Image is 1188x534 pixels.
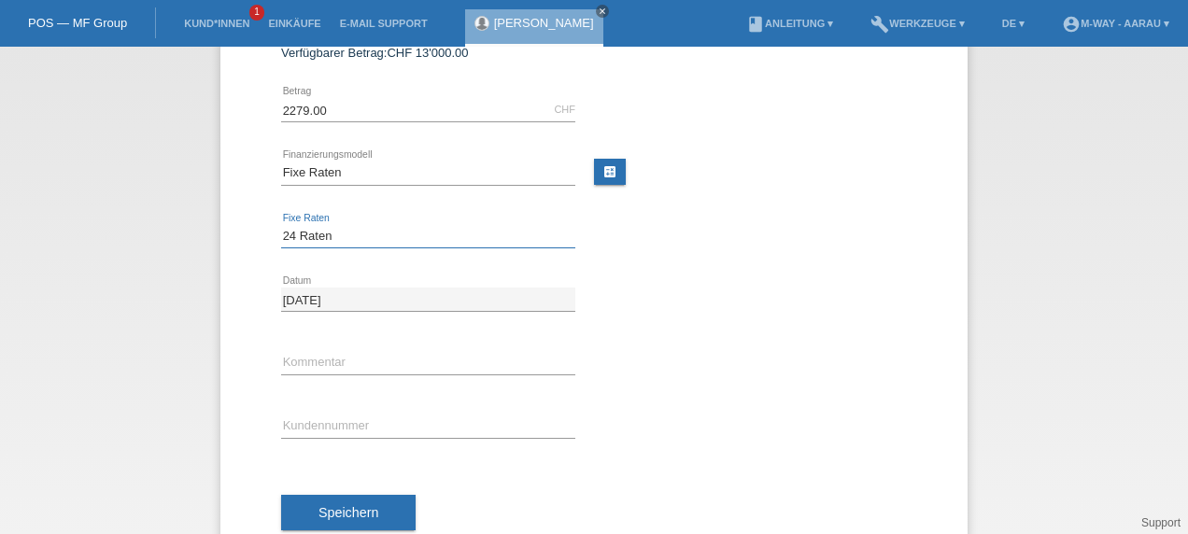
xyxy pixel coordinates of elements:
[175,18,259,29] a: Kund*innen
[746,15,765,34] i: book
[28,16,127,30] a: POS — MF Group
[737,18,842,29] a: bookAnleitung ▾
[602,164,617,179] i: calculate
[870,15,889,34] i: build
[1062,15,1081,34] i: account_circle
[281,495,416,530] button: Speichern
[598,7,607,16] i: close
[594,159,626,185] a: calculate
[993,18,1034,29] a: DE ▾
[1053,18,1179,29] a: account_circlem-way - Aarau ▾
[861,18,974,29] a: buildWerkzeuge ▾
[387,46,468,60] span: CHF 13'000.00
[494,16,594,30] a: [PERSON_NAME]
[331,18,437,29] a: E-Mail Support
[259,18,330,29] a: Einkäufe
[554,104,575,115] div: CHF
[318,505,378,520] span: Speichern
[596,5,609,18] a: close
[249,5,264,21] span: 1
[281,46,907,60] div: Verfügbarer Betrag:
[1141,516,1181,529] a: Support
